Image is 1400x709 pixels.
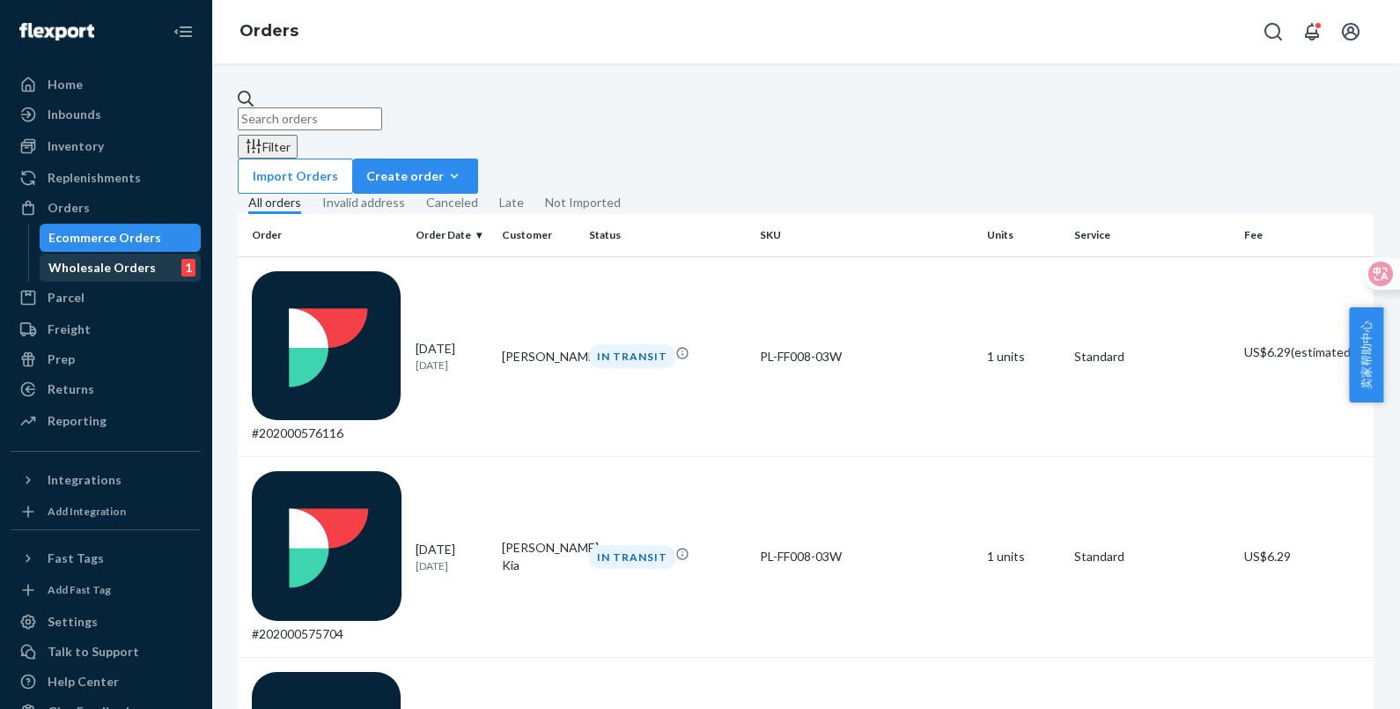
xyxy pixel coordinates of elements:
[11,580,201,601] a: Add Fast Tag
[252,271,402,443] div: #202000576116
[980,214,1067,256] th: Units
[238,159,353,194] button: Import Orders
[48,412,107,430] div: Reporting
[1074,548,1231,565] p: Standard
[48,504,126,519] div: Add Integration
[245,137,291,156] div: Filter
[1237,214,1374,256] th: Fee
[11,164,201,192] a: Replenishments
[48,321,91,338] div: Freight
[416,541,489,573] div: [DATE]
[1291,344,1354,359] span: (estimated)
[48,550,104,567] div: Fast Tags
[239,21,298,41] a: Orders
[238,107,382,130] input: Search orders
[353,159,478,194] button: Create order
[19,23,94,41] img: Flexport logo
[753,214,980,256] th: SKU
[1067,214,1238,256] th: Service
[248,194,301,214] div: All orders
[40,254,202,282] a: Wholesale Orders1
[48,643,139,661] div: Talk to Support
[48,380,94,398] div: Returns
[11,668,201,696] a: Help Center
[502,227,575,242] div: Customer
[1237,457,1374,658] td: US$6.29
[48,582,111,597] div: Add Fast Tag
[48,76,83,93] div: Home
[416,340,489,373] div: [DATE]
[582,214,753,256] th: Status
[11,466,201,494] button: Integrations
[11,375,201,403] a: Returns
[366,167,465,185] div: Create order
[760,548,973,565] div: PL-FF008-03W
[426,194,478,211] div: Canceled
[545,194,621,211] div: Not Imported
[416,558,489,573] p: [DATE]
[11,132,201,160] a: Inventory
[225,6,313,57] ol: breadcrumbs
[1349,307,1383,403] button: 卖家帮助中心
[48,137,104,155] div: Inventory
[48,613,98,631] div: Settings
[11,407,201,435] a: Reporting
[40,224,202,252] a: Ecommerce Orders
[238,135,298,159] button: Filter
[252,471,402,643] div: #202000575704
[1244,343,1359,361] p: US$6.29
[11,501,201,522] a: Add Integration
[980,256,1067,457] td: 1 units
[1256,14,1291,49] button: Open Search Box
[589,545,675,569] div: IN TRANSIT
[980,457,1067,658] td: 1 units
[495,256,582,457] td: [PERSON_NAME]
[1074,348,1231,366] p: Standard
[11,608,201,636] a: Settings
[1333,14,1368,49] button: Open account menu
[48,229,161,247] div: Ecommerce Orders
[11,345,201,373] a: Prep
[45,11,72,28] span: 支持
[499,194,524,211] div: Late
[322,194,405,211] div: Invalid address
[11,194,201,222] a: Orders
[11,284,201,312] a: Parcel
[48,169,141,187] div: Replenishments
[11,100,201,129] a: Inbounds
[48,199,90,217] div: Orders
[48,351,75,368] div: Prep
[238,214,409,256] th: Order
[166,14,201,49] button: Close Navigation
[589,344,675,368] div: IN TRANSIT
[48,289,85,306] div: Parcel
[11,70,201,99] a: Home
[11,638,201,666] button: Talk to Support
[48,259,156,277] div: Wholesale Orders
[181,259,195,277] div: 1
[495,457,582,658] td: [PERSON_NAME] Kia
[1294,14,1330,49] button: Open notifications
[409,214,496,256] th: Order Date
[48,673,119,691] div: Help Center
[11,315,201,343] a: Freight
[760,348,973,366] div: PL-FF008-03W
[48,471,122,489] div: Integrations
[48,106,101,123] div: Inbounds
[11,544,201,572] button: Fast Tags
[416,358,489,373] p: [DATE]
